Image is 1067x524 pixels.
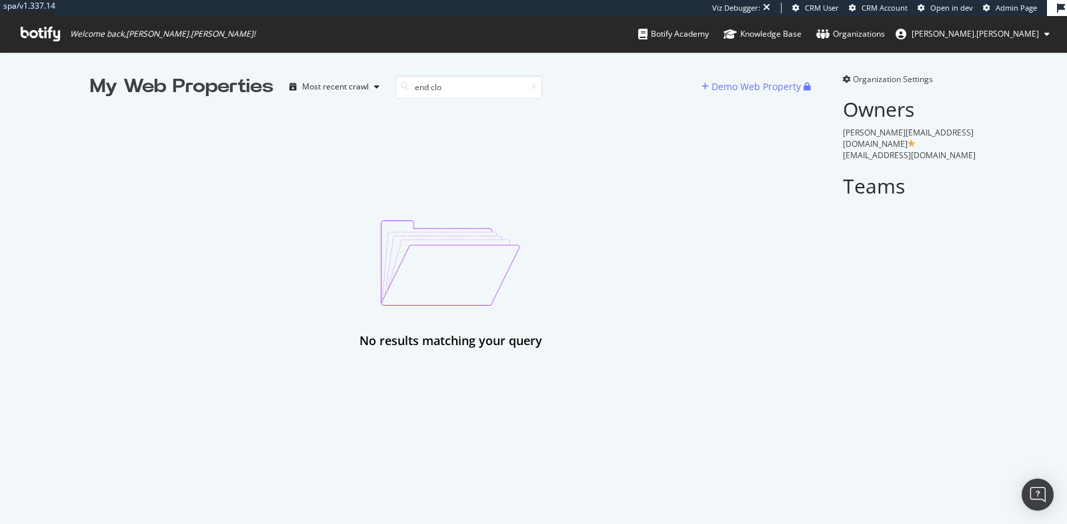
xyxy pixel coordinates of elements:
h2: Owners [843,98,977,120]
span: CRM User [805,3,839,13]
input: Search [395,75,542,99]
button: Most recent crawl [284,76,385,97]
div: Botify Academy [638,27,709,41]
div: No results matching your query [359,332,542,350]
a: CRM User [792,3,839,13]
span: [PERSON_NAME][EMAIL_ADDRESS][DOMAIN_NAME] [843,127,974,150]
a: Admin Page [983,3,1037,13]
button: [PERSON_NAME].[PERSON_NAME] [885,23,1060,45]
span: Organization Settings [853,73,933,85]
a: Knowledge Base [724,16,802,52]
div: Demo Web Property [712,80,801,93]
div: My Web Properties [90,73,273,100]
div: Open Intercom Messenger [1022,479,1054,511]
div: Knowledge Base [724,27,802,41]
div: Viz Debugger: [712,3,760,13]
span: Welcome back, [PERSON_NAME].[PERSON_NAME] ! [70,29,255,39]
div: Organizations [816,27,885,41]
span: Open in dev [930,3,973,13]
button: Demo Web Property [702,76,804,97]
span: [EMAIL_ADDRESS][DOMAIN_NAME] [843,150,976,161]
div: Most recent crawl [302,83,369,91]
h2: Teams [843,175,977,197]
span: emma.mcgillis [912,28,1039,39]
img: emptyProjectImage [381,220,520,306]
a: Demo Web Property [702,81,804,92]
span: Admin Page [996,3,1037,13]
a: Organizations [816,16,885,52]
a: Botify Academy [638,16,709,52]
a: Open in dev [918,3,973,13]
span: CRM Account [862,3,908,13]
a: CRM Account [849,3,908,13]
